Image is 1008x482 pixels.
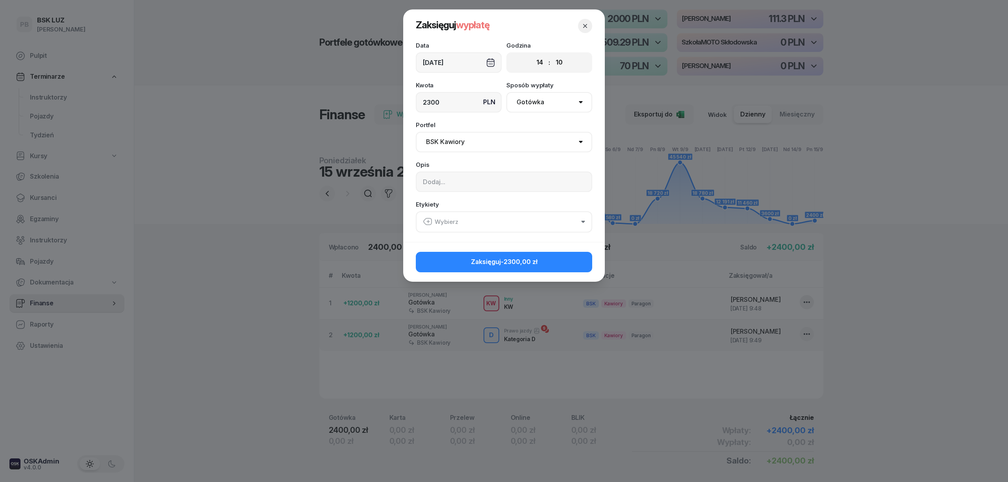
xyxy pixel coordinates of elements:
span: Zaksięguj [471,257,537,267]
input: 0 [416,92,502,113]
span: -2300,00 zł [501,258,537,266]
span: wypłatę [456,19,489,31]
span: Zaksięguj [416,19,489,31]
input: Dodaj... [416,172,592,192]
div: : [548,58,550,67]
div: Wybierz [423,217,458,227]
button: Zaksięguj-2300,00 zł [416,252,592,272]
button: Wybierz [416,211,592,233]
